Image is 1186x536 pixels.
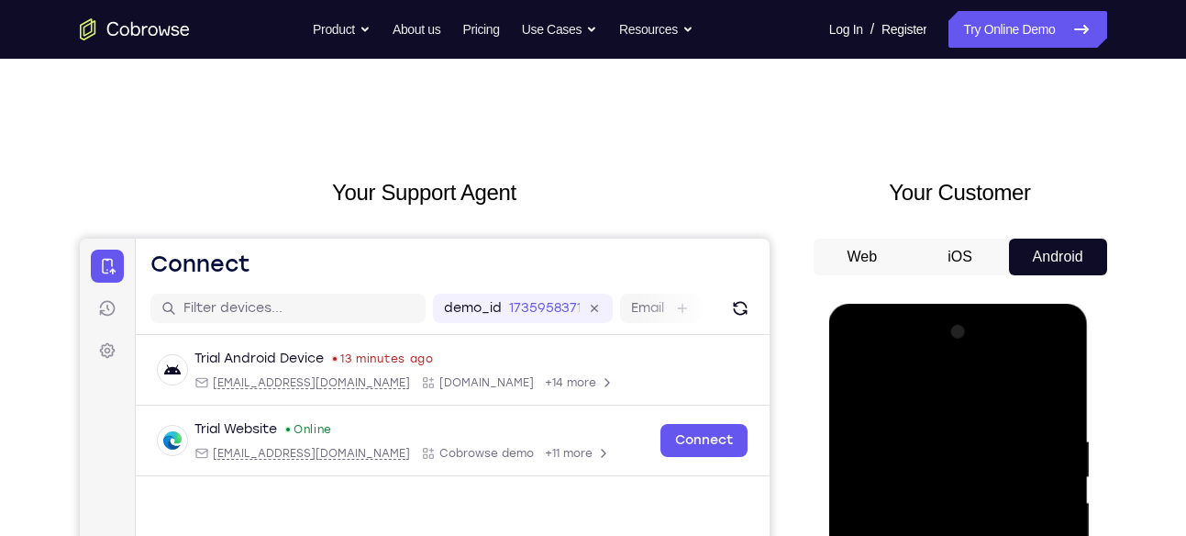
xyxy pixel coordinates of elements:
button: Use Cases [522,11,597,48]
time: Fri Sep 05 2025 12:43:42 GMT+0300 (Eastern European Summer Time) [260,113,354,128]
span: Tap to Start [83,262,176,280]
a: Register [881,11,926,48]
a: Log In [829,11,863,48]
button: Product [313,11,371,48]
a: Settings [11,95,44,128]
button: Web [814,239,912,275]
span: +14 more [465,137,516,151]
div: Trial Android Device [115,111,244,129]
span: +11 more [465,207,513,222]
div: App [341,137,454,151]
h1: Connect [71,11,171,40]
button: Android [1009,239,1107,275]
label: demo_id [364,61,422,79]
div: Trial Website [115,182,197,200]
div: Online [205,184,252,198]
div: Email [115,207,330,222]
span: web@example.com [133,207,330,222]
button: Tap to Start [57,246,202,295]
input: Filter devices... [104,61,335,79]
a: About us [393,11,440,48]
div: Open device details [56,167,690,238]
h2: Your Customer [814,176,1107,209]
button: Refresh [646,55,675,84]
div: App [341,207,454,222]
div: Open device details [56,96,690,167]
span: / [870,18,874,40]
div: Email [115,137,330,151]
a: Go to the home page [80,18,190,40]
span: Cobrowse demo [360,207,454,222]
a: Connect [581,185,668,218]
a: Connect [11,11,44,44]
a: Sessions [11,53,44,86]
span: android@example.com [133,137,330,151]
h2: Your Support Agent [80,176,770,209]
div: New devices found. [206,189,210,193]
div: Last seen [253,118,257,122]
a: Try Online Demo [948,11,1106,48]
button: iOS [911,239,1009,275]
label: Email [551,61,584,79]
a: Pricing [462,11,499,48]
span: Cobrowse.io [360,137,454,151]
button: Resources [619,11,693,48]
